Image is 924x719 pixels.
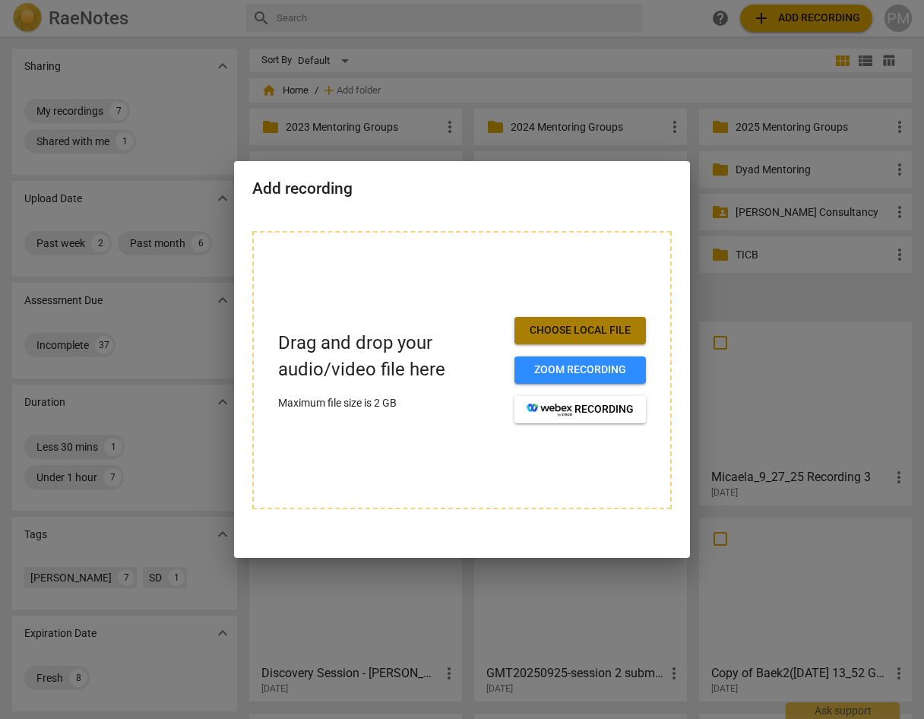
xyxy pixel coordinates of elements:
[514,396,646,423] button: recording
[278,395,502,411] p: Maximum file size is 2 GB
[514,317,646,344] button: Choose local file
[527,363,634,378] span: Zoom recording
[527,323,634,338] span: Choose local file
[514,356,646,384] button: Zoom recording
[527,402,634,417] span: recording
[278,330,502,383] p: Drag and drop your audio/video file here
[252,179,672,198] h2: Add recording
